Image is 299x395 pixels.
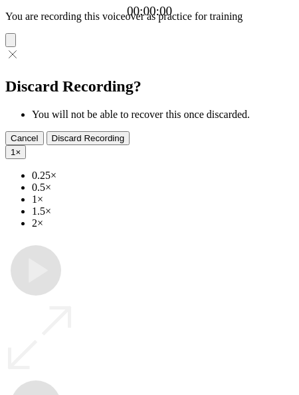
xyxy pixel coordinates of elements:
li: You will not be able to recover this once discarded. [32,109,294,121]
button: 1× [5,145,26,159]
span: 1 [11,147,15,157]
li: 2× [32,217,294,229]
button: Cancel [5,131,44,145]
li: 0.25× [32,170,294,182]
h2: Discard Recording? [5,78,294,95]
a: 00:00:00 [127,4,172,19]
li: 0.5× [32,182,294,194]
li: 1× [32,194,294,205]
li: 1.5× [32,205,294,217]
button: Discard Recording [47,131,130,145]
p: You are recording this voiceover as practice for training [5,11,294,23]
